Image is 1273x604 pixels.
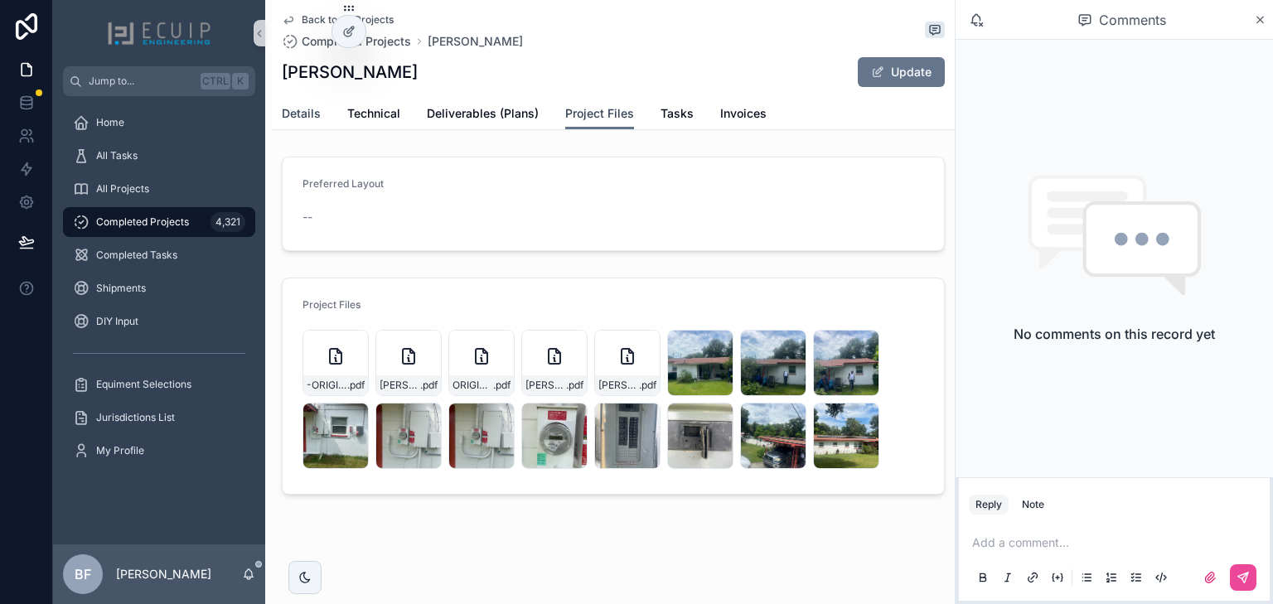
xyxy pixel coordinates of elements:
button: Update [858,57,945,87]
span: Invoices [720,105,767,122]
h1: [PERSON_NAME] [282,60,418,84]
span: K [234,75,247,88]
span: All Tasks [96,149,138,162]
a: Equiment Selections [63,370,255,399]
span: Deliverables (Plans) [427,105,539,122]
span: Shipments [96,282,146,295]
a: Tasks [661,99,694,132]
a: DIY Input [63,307,255,336]
button: Note [1015,495,1051,515]
a: All Projects [63,174,255,204]
a: [PERSON_NAME] [428,33,523,50]
a: Completed Projects [282,33,411,50]
a: Completed Tasks [63,240,255,270]
img: App logo [107,20,211,46]
a: My Profile [63,436,255,466]
span: [PERSON_NAME]-bill-2025 [525,379,566,392]
span: DIY Input [96,315,138,328]
span: [PERSON_NAME]-bill-2025(1) [598,379,639,392]
span: Jump to... [89,75,194,88]
span: Tasks [661,105,694,122]
span: Technical [347,105,400,122]
a: All Tasks [63,141,255,171]
span: Completed Projects [96,215,189,229]
span: ORIGINAL-[PERSON_NAME]-Engineering- [453,379,493,392]
a: Deliverables (Plans) [427,99,539,132]
div: Note [1022,498,1044,511]
a: Jurisdictions List [63,403,255,432]
span: Preferred Layout [303,177,384,190]
span: .pdf [493,379,511,392]
span: Ctrl [201,73,230,89]
span: My Profile [96,444,144,457]
span: Back to All Projects [302,13,394,27]
a: Invoices [720,99,767,132]
button: Reply [969,495,1009,515]
a: Completed Projects4,321 [63,207,255,237]
span: All Projects [96,182,149,196]
a: Home [63,108,255,138]
a: Details [282,99,321,132]
a: Project Files [565,99,634,130]
div: scrollable content [53,96,265,487]
span: Jurisdictions List [96,411,175,424]
p: [PERSON_NAME] [116,566,211,582]
span: Completed Projects [302,33,411,50]
h2: No comments on this record yet [1014,324,1215,344]
a: Shipments [63,273,255,303]
span: BF [75,564,91,584]
span: Home [96,116,124,129]
span: Project Files [565,105,634,122]
span: .pdf [566,379,583,392]
button: Jump to...CtrlK [63,66,255,96]
span: -ORIGINAL-[PERSON_NAME]-BT-2024-8903---Plan-Report [307,379,347,392]
span: .pdf [420,379,438,392]
span: Comments [1099,10,1166,30]
span: Project Files [303,298,361,311]
a: Back to All Projects [282,13,394,27]
span: [PERSON_NAME]-Engineering-(1) [380,379,420,392]
span: .pdf [347,379,365,392]
span: Equiment Selections [96,378,191,391]
div: 4,321 [211,212,245,232]
span: -- [303,209,312,225]
span: Details [282,105,321,122]
a: Technical [347,99,400,132]
span: Completed Tasks [96,249,177,262]
span: .pdf [639,379,656,392]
